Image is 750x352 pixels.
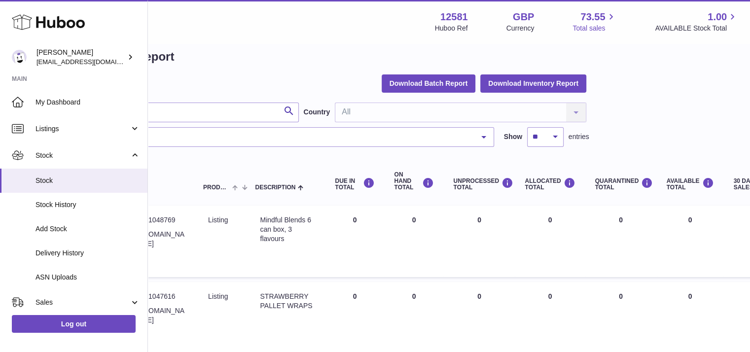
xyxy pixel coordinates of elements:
[655,10,738,33] a: 1.00 AVAILABLE Stock Total
[203,184,230,191] span: Product Type
[36,151,130,160] span: Stock
[655,24,738,33] span: AVAILABLE Stock Total
[142,306,188,325] dd: [DOMAIN_NAME]
[36,98,140,107] span: My Dashboard
[208,216,228,224] span: listing
[36,224,140,234] span: Add Stock
[506,24,535,33] div: Currency
[142,292,188,301] dd: P-1047616
[619,292,623,300] span: 0
[657,206,724,277] td: 0
[453,177,505,191] div: UNPROCESSED Total
[394,172,433,191] div: ON HAND Total
[572,10,616,33] a: 73.55 Total sales
[480,74,586,92] button: Download Inventory Report
[12,315,136,333] a: Log out
[525,177,575,191] div: ALLOCATED Total
[513,10,534,24] strong: GBP
[36,124,130,134] span: Listings
[515,206,585,277] td: 0
[382,74,476,92] button: Download Batch Report
[304,107,330,117] label: Country
[384,206,443,277] td: 0
[69,132,473,141] span: All
[325,206,384,277] td: 0
[435,24,468,33] div: Huboo Ref
[708,10,727,24] span: 1.00
[580,10,605,24] span: 73.55
[504,132,522,141] label: Show
[142,230,188,248] dd: [DOMAIN_NAME]
[440,10,468,24] strong: 12581
[36,298,130,307] span: Sales
[36,273,140,282] span: ASN Uploads
[255,184,295,191] span: Description
[595,177,647,191] div: QUARANTINED Total
[260,292,315,311] div: STRAWBERRY PALLET WRAPS
[572,24,616,33] span: Total sales
[36,48,125,67] div: [PERSON_NAME]
[36,248,140,258] span: Delivery History
[208,292,228,300] span: listing
[36,58,145,66] span: [EMAIL_ADDRESS][DOMAIN_NAME]
[260,215,315,244] div: Mindful Blends 6 can box, 3 flavours
[12,50,27,65] img: ibrewis@drink-trip.com
[667,177,714,191] div: AVAILABLE Total
[335,177,374,191] div: DUE IN TOTAL
[619,216,623,224] span: 0
[443,206,515,277] td: 0
[16,49,586,65] h1: My Huboo - Inventory report
[569,132,589,141] span: entries
[36,200,140,210] span: Stock History
[36,176,140,185] span: Stock
[142,215,188,225] dd: P-1048769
